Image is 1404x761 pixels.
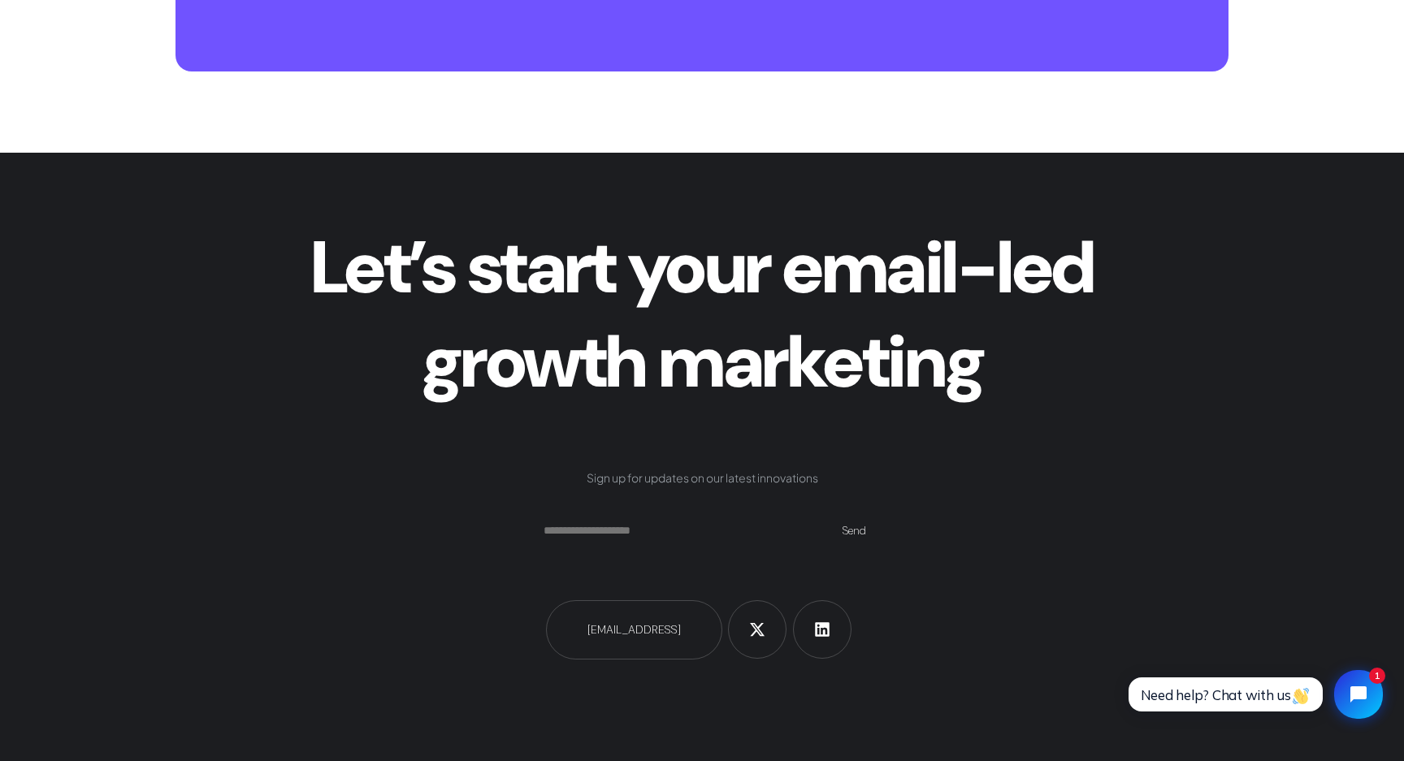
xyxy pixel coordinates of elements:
h1: Let’s start your email-led [175,224,1228,312]
a: [EMAIL_ADDRESS] [546,600,722,659]
iframe: Tidio Chat [1114,656,1397,733]
h1: growth marketing [175,318,1228,406]
button: Send [832,508,877,553]
p: Sign up for updates on our latest innovations [587,469,818,486]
